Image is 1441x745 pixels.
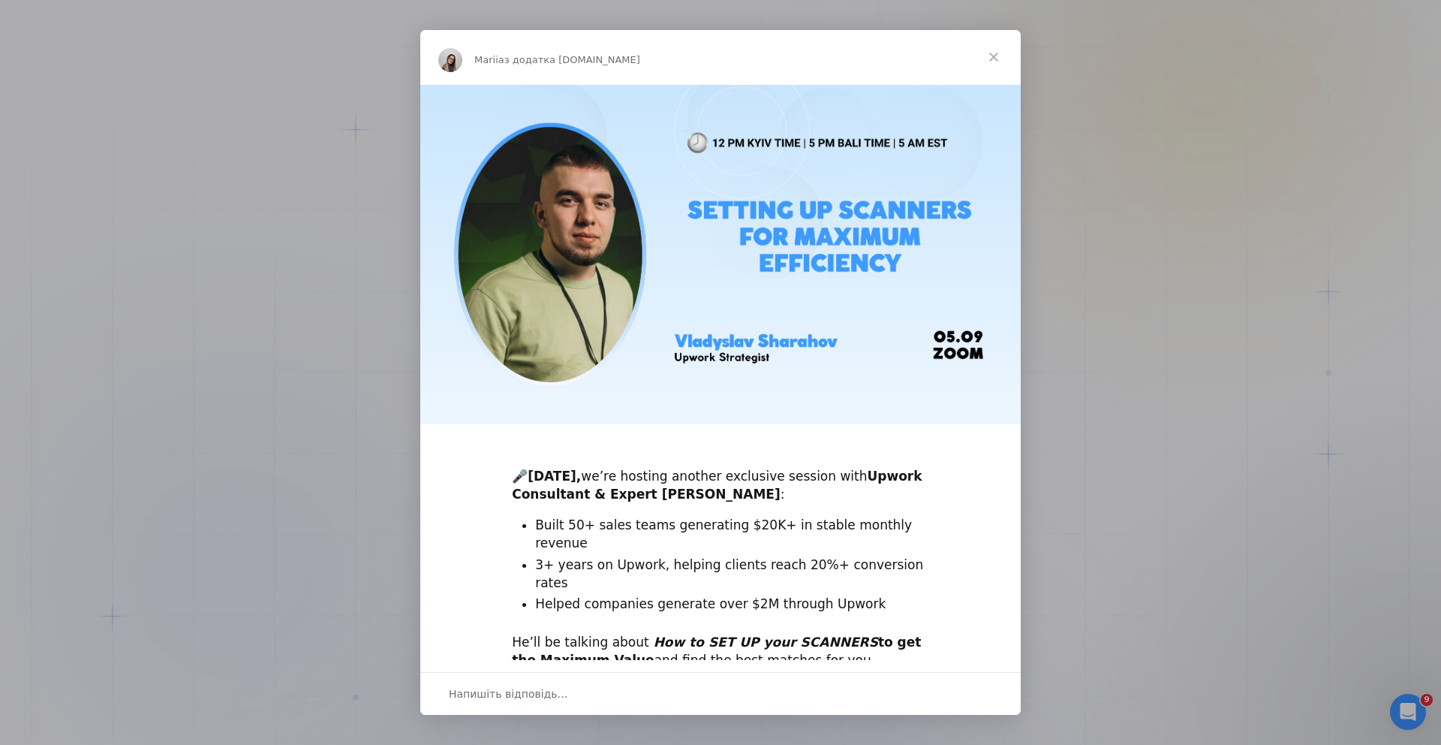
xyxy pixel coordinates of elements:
li: Built 50+ sales teams generating $20K+ in stable monthly revenue [535,517,929,553]
b: Upwork Consultant & Expert [PERSON_NAME] [512,469,922,502]
div: Відкрити бесіду й відповісти [420,672,1021,715]
li: Helped companies generate over $2M through Upwork [535,596,929,614]
span: Закрити [967,30,1021,84]
img: Profile image for Mariia [438,48,462,72]
b: to get the Maximum Value [512,635,921,668]
span: з додатка [DOMAIN_NAME] [504,54,640,65]
li: 3+ years on Upwork, helping clients reach 20%+ conversion rates [535,556,929,593]
span: Mariia [474,54,504,65]
i: How to SET UP your SCANNERS [654,635,878,650]
div: He’ll be talking about and find the best matches for you. [512,634,929,670]
span: Напишіть відповідь… [449,684,568,704]
b: [DATE], [528,469,581,484]
div: 🎤 we’re hosting another exclusive session with : [512,450,929,503]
